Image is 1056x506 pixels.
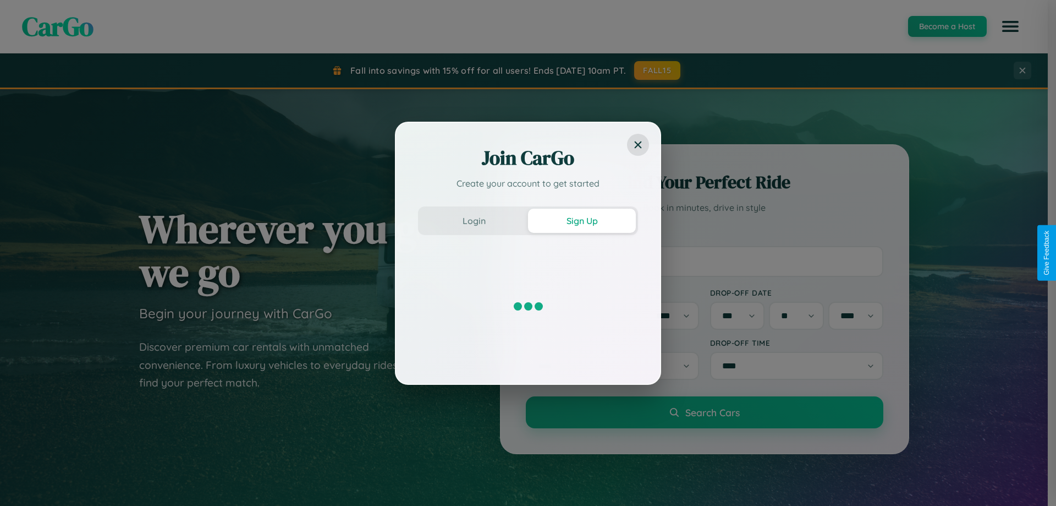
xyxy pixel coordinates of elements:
p: Create your account to get started [418,177,638,190]
h2: Join CarGo [418,145,638,171]
div: Give Feedback [1043,231,1050,275]
iframe: Intercom live chat [11,469,37,495]
button: Sign Up [528,209,636,233]
button: Login [420,209,528,233]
